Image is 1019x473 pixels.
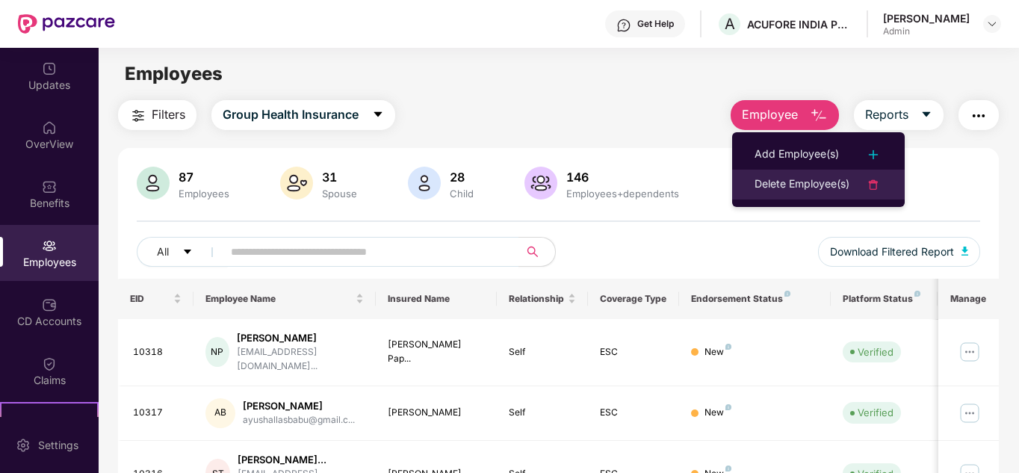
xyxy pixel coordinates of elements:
[518,246,548,258] span: search
[704,345,731,359] div: New
[920,108,932,122] span: caret-down
[755,146,839,164] div: Add Employee(s)
[497,279,588,319] th: Relationship
[133,406,182,420] div: 10317
[600,345,667,359] div: ESC
[319,170,360,185] div: 31
[18,14,115,34] img: New Pazcare Logo
[725,466,731,472] img: svg+xml;base64,PHN2ZyB4bWxucz0iaHR0cDovL3d3dy53My5vcmcvMjAwMC9zdmciIHdpZHRoPSI4IiBoZWlnaHQ9IjgiIH...
[237,345,364,374] div: [EMAIL_ADDRESS][DOMAIN_NAME]...
[125,63,223,84] span: Employees
[616,18,631,33] img: svg+xml;base64,PHN2ZyBpZD0iSGVscC0zMngzMiIgeG1sbnM9Imh0dHA6Ly93d3cudzMub3JnLzIwMDAvc3ZnIiB3aWR0aD...
[447,170,477,185] div: 28
[725,344,731,350] img: svg+xml;base64,PHN2ZyB4bWxucz0iaHR0cDovL3d3dy53My5vcmcvMjAwMC9zdmciIHdpZHRoPSI4IiBoZWlnaHQ9IjgiIH...
[600,406,667,420] div: ESC
[810,107,828,125] img: svg+xml;base64,PHN2ZyB4bWxucz0iaHR0cDovL3d3dy53My5vcmcvMjAwMC9zdmciIHhtbG5zOnhsaW5rPSJodHRwOi8vd3...
[182,247,193,259] span: caret-down
[42,179,57,194] img: svg+xml;base64,PHN2ZyBpZD0iQmVuZWZpdHMiIHhtbG5zPSJodHRwOi8vd3d3LnczLm9yZy8yMDAwL3N2ZyIgd2lkdGg9Ij...
[691,293,819,305] div: Endorsement Status
[883,25,970,37] div: Admin
[42,61,57,76] img: svg+xml;base64,PHN2ZyBpZD0iVXBkYXRlZCIgeG1sbnM9Imh0dHA6Ly93d3cudzMub3JnLzIwMDAvc3ZnIiB3aWR0aD0iMj...
[42,238,57,253] img: svg+xml;base64,PHN2ZyBpZD0iRW1wbG95ZWVzIiB4bWxucz0iaHR0cDovL3d3dy53My5vcmcvMjAwMC9zdmciIHdpZHRoPS...
[588,279,679,319] th: Coverage Type
[42,120,57,135] img: svg+xml;base64,PHN2ZyBpZD0iSG9tZSIgeG1sbnM9Imh0dHA6Ly93d3cudzMub3JnLzIwMDAvc3ZnIiB3aWR0aD0iMjAiIG...
[376,279,498,319] th: Insured Name
[42,415,57,430] img: svg+xml;base64,PHN2ZyB4bWxucz0iaHR0cDovL3d3dy53My5vcmcvMjAwMC9zdmciIHdpZHRoPSIyMSIgaGVpZ2h0PSIyMC...
[742,105,798,124] span: Employee
[958,340,982,364] img: manageButton
[731,100,839,130] button: Employee
[914,291,920,297] img: svg+xml;base64,PHN2ZyB4bWxucz0iaHR0cDovL3d3dy53My5vcmcvMjAwMC9zdmciIHdpZHRoPSI4IiBoZWlnaHQ9IjgiIH...
[637,18,674,30] div: Get Help
[725,15,735,33] span: A
[118,279,194,319] th: EID
[152,105,185,124] span: Filters
[280,167,313,200] img: svg+xml;base64,PHN2ZyB4bWxucz0iaHR0cDovL3d3dy53My5vcmcvMjAwMC9zdmciIHhtbG5zOnhsaW5rPSJodHRwOi8vd3...
[243,413,355,427] div: ayushallasbabu@gmail.c...
[243,399,355,413] div: [PERSON_NAME]
[725,404,731,410] img: svg+xml;base64,PHN2ZyB4bWxucz0iaHR0cDovL3d3dy53My5vcmcvMjAwMC9zdmciIHdpZHRoPSI4IiBoZWlnaHQ9IjgiIH...
[938,279,999,319] th: Manage
[238,453,364,467] div: [PERSON_NAME]...
[755,176,849,194] div: Delete Employee(s)
[883,11,970,25] div: [PERSON_NAME]
[157,244,169,260] span: All
[237,331,364,345] div: [PERSON_NAME]
[518,237,556,267] button: search
[137,167,170,200] img: svg+xml;base64,PHN2ZyB4bWxucz0iaHR0cDovL3d3dy53My5vcmcvMjAwMC9zdmciIHhtbG5zOnhsaW5rPSJodHRwOi8vd3...
[704,406,731,420] div: New
[970,107,988,125] img: svg+xml;base64,PHN2ZyB4bWxucz0iaHR0cDovL3d3dy53My5vcmcvMjAwMC9zdmciIHdpZHRoPSIyNCIgaGVpZ2h0PSIyNC...
[784,291,790,297] img: svg+xml;base64,PHN2ZyB4bWxucz0iaHR0cDovL3d3dy53My5vcmcvMjAwMC9zdmciIHdpZHRoPSI4IiBoZWlnaHQ9IjgiIH...
[133,345,182,359] div: 10318
[524,167,557,200] img: svg+xml;base64,PHN2ZyB4bWxucz0iaHR0cDovL3d3dy53My5vcmcvMjAwMC9zdmciIHhtbG5zOnhsaW5rPSJodHRwOi8vd3...
[34,438,83,453] div: Settings
[509,293,565,305] span: Relationship
[211,100,395,130] button: Group Health Insurancecaret-down
[205,337,229,367] div: NP
[447,188,477,200] div: Child
[130,293,171,305] span: EID
[205,398,235,428] div: AB
[16,438,31,453] img: svg+xml;base64,PHN2ZyBpZD0iU2V0dGluZy0yMHgyMCIgeG1sbnM9Imh0dHA6Ly93d3cudzMub3JnLzIwMDAvc3ZnIiB3aW...
[205,293,353,305] span: Employee Name
[176,188,232,200] div: Employees
[830,244,954,260] span: Download Filtered Report
[563,170,682,185] div: 146
[865,105,908,124] span: Reports
[509,406,576,420] div: Self
[372,108,384,122] span: caret-down
[854,100,944,130] button: Reportscaret-down
[118,100,196,130] button: Filters
[223,105,359,124] span: Group Health Insurance
[986,18,998,30] img: svg+xml;base64,PHN2ZyBpZD0iRHJvcGRvd24tMzJ4MzIiIHhtbG5zPSJodHRwOi8vd3d3LnczLm9yZy8yMDAwL3N2ZyIgd2...
[961,247,969,256] img: svg+xml;base64,PHN2ZyB4bWxucz0iaHR0cDovL3d3dy53My5vcmcvMjAwMC9zdmciIHhtbG5zOnhsaW5rPSJodHRwOi8vd3...
[864,176,882,194] img: svg+xml;base64,PHN2ZyB4bWxucz0iaHR0cDovL3d3dy53My5vcmcvMjAwMC9zdmciIHdpZHRoPSIyNCIgaGVpZ2h0PSIyNC...
[176,170,232,185] div: 87
[408,167,441,200] img: svg+xml;base64,PHN2ZyB4bWxucz0iaHR0cDovL3d3dy53My5vcmcvMjAwMC9zdmciIHhtbG5zOnhsaW5rPSJodHRwOi8vd3...
[388,338,486,366] div: [PERSON_NAME] Pap...
[388,406,486,420] div: [PERSON_NAME]
[858,344,893,359] div: Verified
[42,297,57,312] img: svg+xml;base64,PHN2ZyBpZD0iQ0RfQWNjb3VudHMiIGRhdGEtbmFtZT0iQ0QgQWNjb3VudHMiIHhtbG5zPSJodHRwOi8vd3...
[864,146,882,164] img: svg+xml;base64,PHN2ZyB4bWxucz0iaHR0cDovL3d3dy53My5vcmcvMjAwMC9zdmciIHdpZHRoPSIyNCIgaGVpZ2h0PSIyNC...
[818,237,981,267] button: Download Filtered Report
[843,293,925,305] div: Platform Status
[129,107,147,125] img: svg+xml;base64,PHN2ZyB4bWxucz0iaHR0cDovL3d3dy53My5vcmcvMjAwMC9zdmciIHdpZHRoPSIyNCIgaGVpZ2h0PSIyNC...
[42,356,57,371] img: svg+xml;base64,PHN2ZyBpZD0iQ2xhaW0iIHhtbG5zPSJodHRwOi8vd3d3LnczLm9yZy8yMDAwL3N2ZyIgd2lkdGg9IjIwIi...
[319,188,360,200] div: Spouse
[193,279,376,319] th: Employee Name
[858,405,893,420] div: Verified
[509,345,576,359] div: Self
[747,17,852,31] div: ACUFORE INDIA PRIVATE LIMITED
[563,188,682,200] div: Employees+dependents
[137,237,228,267] button: Allcaret-down
[958,401,982,425] img: manageButton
